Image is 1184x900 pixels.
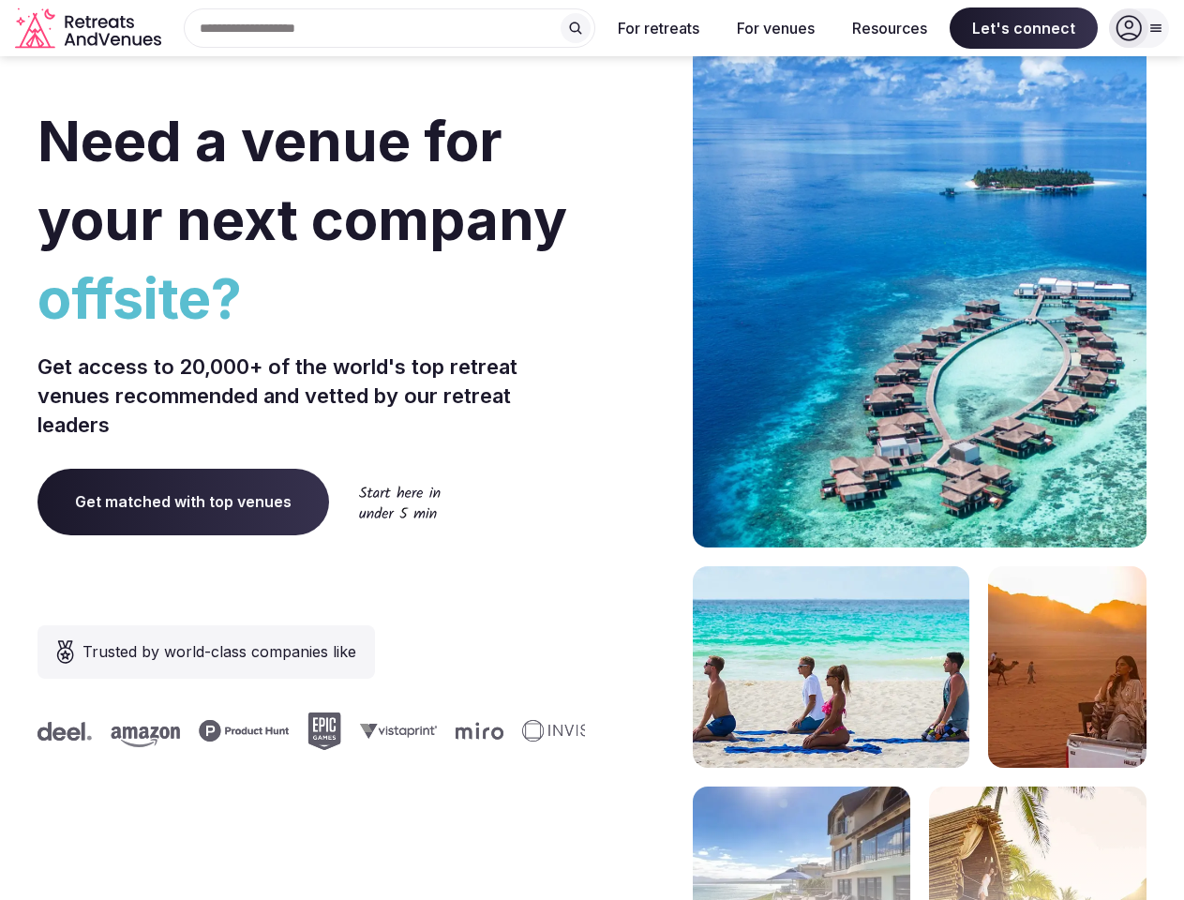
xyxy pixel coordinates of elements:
img: woman sitting in back of truck with camels [988,566,1147,768]
svg: Epic Games company logo [306,712,339,750]
a: Visit the homepage [15,7,165,50]
span: Let's connect [950,7,1098,49]
a: Get matched with top venues [37,469,329,534]
img: yoga on tropical beach [693,566,969,768]
img: Start here in under 5 min [359,486,441,518]
p: Get access to 20,000+ of the world's top retreat venues recommended and vetted by our retreat lea... [37,352,585,439]
svg: Invisible company logo [520,720,623,742]
button: Resources [837,7,942,49]
svg: Miro company logo [454,722,502,740]
span: Need a venue for your next company [37,107,567,253]
span: Trusted by world-class companies like [82,640,356,663]
svg: Deel company logo [36,722,90,741]
span: offsite? [37,259,585,337]
svg: Vistaprint company logo [358,723,435,739]
button: For venues [722,7,830,49]
svg: Retreats and Venues company logo [15,7,165,50]
button: For retreats [603,7,714,49]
